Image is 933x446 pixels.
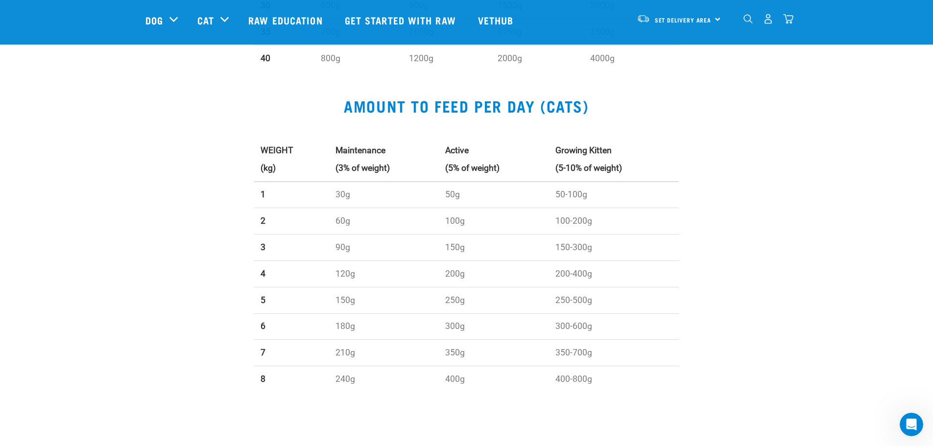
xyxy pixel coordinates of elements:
[197,13,214,27] a: Cat
[329,182,439,208] td: 30g
[329,260,439,287] td: 120g
[145,13,163,27] a: Dog
[468,0,526,40] a: Vethub
[743,14,753,23] img: home-icon-1@2x.png
[329,313,439,340] td: 180g
[439,235,549,261] td: 150g
[239,0,335,40] a: Raw Education
[261,242,265,252] strong: 3
[549,366,679,392] td: 400-800g
[261,145,293,172] strong: WEIGHT (kg)
[439,260,549,287] td: 200g
[637,14,650,23] img: van-moving.png
[329,287,439,313] td: 150g
[445,212,542,230] p: 100g
[439,182,549,208] td: 50g
[900,413,923,436] iframe: Intercom live chat
[403,45,491,71] td: 1200g
[549,182,679,208] td: 50-100g
[261,269,265,279] strong: 4
[783,14,793,24] img: home-icon@2x.png
[555,145,622,172] strong: Growing Kitten (5-10% of weight)
[261,53,270,63] strong: 40
[329,235,439,261] td: 90g
[329,208,439,235] td: 60g
[445,145,469,155] strong: Active
[261,348,265,357] strong: 7
[335,163,390,173] strong: (3% of weight)
[261,374,265,384] strong: 8
[261,216,265,226] strong: 2
[314,45,403,71] td: 800g
[335,344,432,361] p: 210g
[549,235,679,261] td: 150-300g
[335,0,468,40] a: Get started with Raw
[549,287,679,313] td: 250-500g
[329,366,439,392] td: 240g
[261,189,265,199] strong: 1
[655,18,712,22] span: Set Delivery Area
[439,366,549,392] td: 400g
[549,313,679,340] td: 300-600g
[335,145,385,155] strong: Maintenance
[445,163,500,173] strong: (5% of weight)
[439,287,549,313] td: 250g
[549,208,679,235] td: 100-200g
[439,313,549,340] td: 300g
[549,340,679,366] td: 350-700g
[145,97,788,115] h2: AMOUNT TO FEED PER DAY (CATS)
[763,14,773,24] img: user.png
[261,321,265,331] strong: 6
[549,260,679,287] td: 200-400g
[439,340,549,366] td: 350g
[584,45,679,71] td: 4000g
[491,45,584,71] td: 2000g
[261,295,265,305] strong: 5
